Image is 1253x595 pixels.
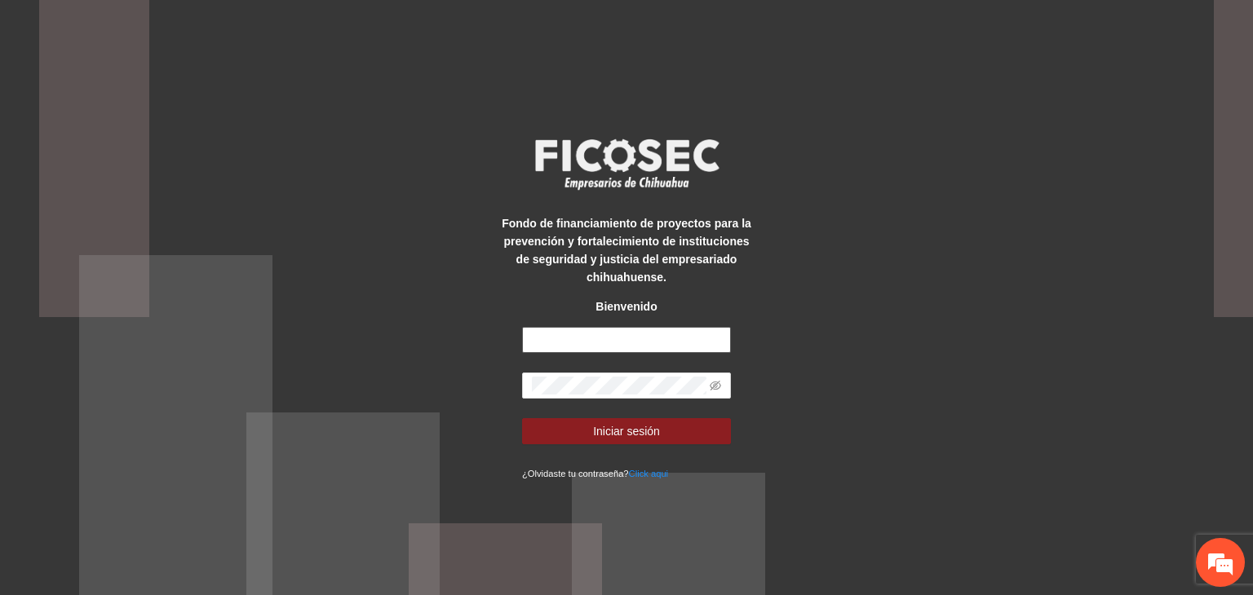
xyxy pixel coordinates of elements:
span: eye-invisible [710,380,721,391]
div: Chatee con nosotros ahora [85,83,274,104]
div: Minimizar ventana de chat en vivo [268,8,307,47]
small: ¿Olvidaste tu contraseña? [522,469,668,478]
button: Iniciar sesión [522,418,731,444]
img: logo [525,134,728,194]
strong: Fondo de financiamiento de proyectos para la prevención y fortalecimiento de instituciones de seg... [502,217,751,284]
span: Estamos en línea. [95,201,225,365]
a: Click aqui [629,469,669,478]
textarea: Escriba su mensaje y pulse “Intro” [8,411,311,468]
span: Iniciar sesión [593,422,660,440]
strong: Bienvenido [596,300,657,313]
